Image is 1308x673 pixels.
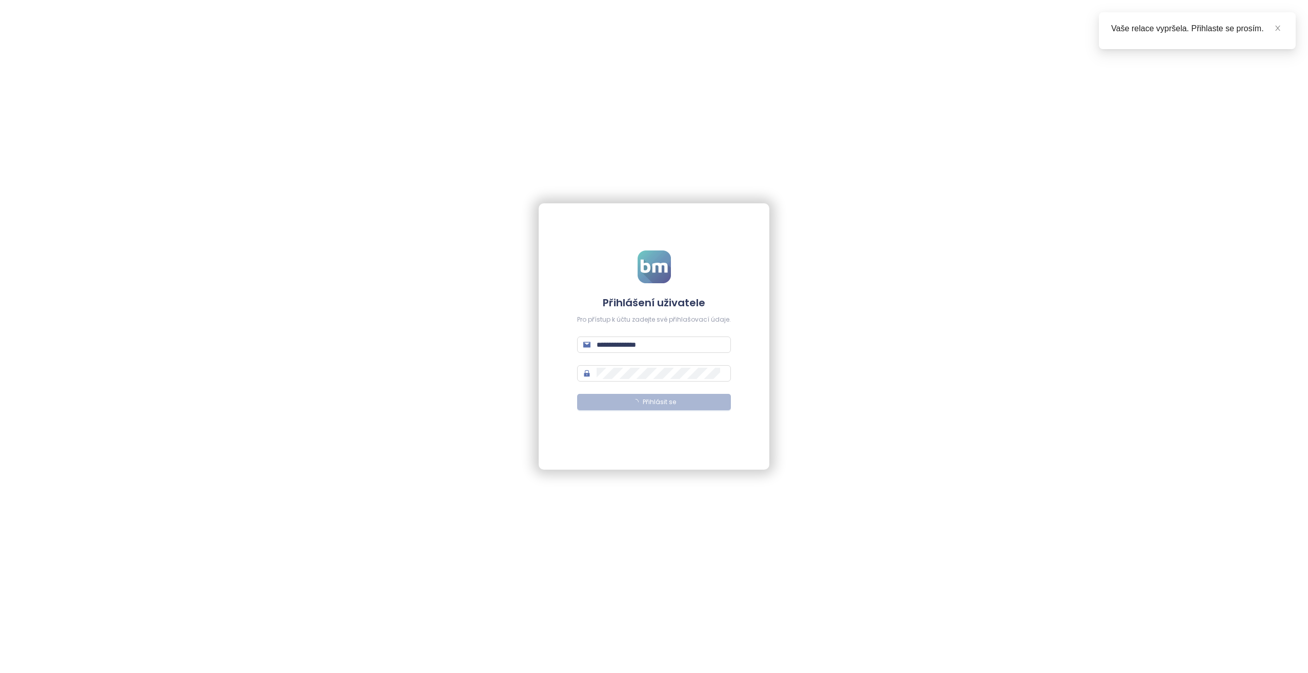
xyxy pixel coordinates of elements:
span: loading [631,398,640,406]
span: lock [583,370,590,377]
span: Přihlásit se [643,397,676,407]
div: Pro přístup k účtu zadejte své přihlašovací údaje. [577,315,731,325]
button: Přihlásit se [577,394,731,410]
h4: Přihlášení uživatele [577,296,731,310]
img: logo [638,250,671,283]
span: close [1274,25,1281,32]
span: mail [583,341,590,348]
div: Vaše relace vypršela. Přihlaste se prosím. [1111,23,1283,35]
